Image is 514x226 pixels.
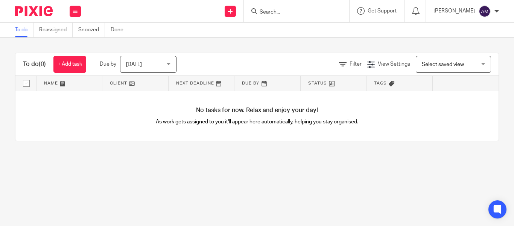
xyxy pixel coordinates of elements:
p: [PERSON_NAME] [433,7,475,15]
a: Reassigned [39,23,73,37]
span: Filter [350,61,362,67]
span: (0) [39,61,46,67]
img: Pixie [15,6,53,16]
span: View Settings [378,61,410,67]
span: Select saved view [422,62,464,67]
h4: No tasks for now. Relax and enjoy your day! [15,106,499,114]
a: Done [111,23,129,37]
a: + Add task [53,56,86,73]
img: svg%3E [479,5,491,17]
h1: To do [23,60,46,68]
a: Snoozed [78,23,105,37]
a: To do [15,23,33,37]
span: Get Support [368,8,397,14]
input: Search [259,9,327,16]
p: Due by [100,60,116,68]
span: [DATE] [126,62,142,67]
p: As work gets assigned to you it'll appear here automatically, helping you stay organised. [136,118,378,126]
span: Tags [374,81,387,85]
